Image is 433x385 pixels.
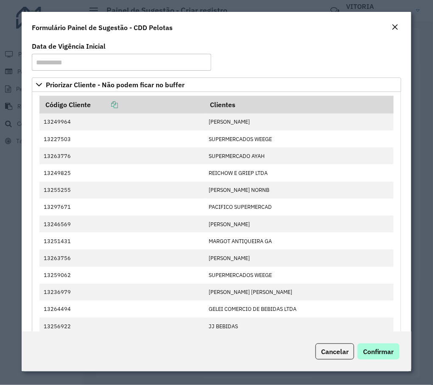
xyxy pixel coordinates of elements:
[39,216,204,233] td: 13246569
[39,249,204,266] td: 13263756
[204,284,394,301] td: [PERSON_NAME] [PERSON_NAME]
[392,24,399,30] em: Fechar
[39,164,204,181] td: 13249825
[363,347,394,356] span: Confirmar
[39,267,204,284] td: 13259062
[204,249,394,266] td: [PERSON_NAME]
[389,22,401,33] button: Close
[204,114,394,130] td: [PERSON_NAME]
[39,182,204,199] td: 13255255
[39,233,204,249] td: 13251431
[321,347,349,356] span: Cancelar
[39,96,204,114] th: Código Cliente
[39,147,204,164] td: 13263776
[39,284,204,301] td: 13236979
[32,41,106,51] label: Data de Vigência Inicial
[204,199,394,216] td: PACIFICO SUPERMERCAD
[204,301,394,318] td: GELEI COMERCIO DE BEBIDAS LTDA
[204,216,394,233] td: [PERSON_NAME]
[358,343,399,360] button: Confirmar
[316,343,354,360] button: Cancelar
[32,78,401,92] a: Priorizar Cliente - Não podem ficar no buffer
[39,114,204,130] td: 13249964
[46,81,184,88] span: Priorizar Cliente - Não podem ficar no buffer
[204,318,394,335] td: JJ BEBIDAS
[204,182,394,199] td: [PERSON_NAME] NORNB
[91,100,118,109] a: Copiar
[204,130,394,147] td: SUPERMERCADOS WEEGE
[39,301,204,318] td: 13264494
[204,147,394,164] td: SUPERMERCADO AYAH
[204,164,394,181] td: REICHOW E GRIEP LTDA
[204,96,394,114] th: Clientes
[204,267,394,284] td: SUPERMERCADOS WEEGE
[32,22,173,33] h4: Formulário Painel de Sugestão - CDD Pelotas
[204,233,394,249] td: MARGOT ANTIQUEIRA GA
[39,199,204,216] td: 13297671
[39,318,204,335] td: 13256922
[39,130,204,147] td: 13227503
